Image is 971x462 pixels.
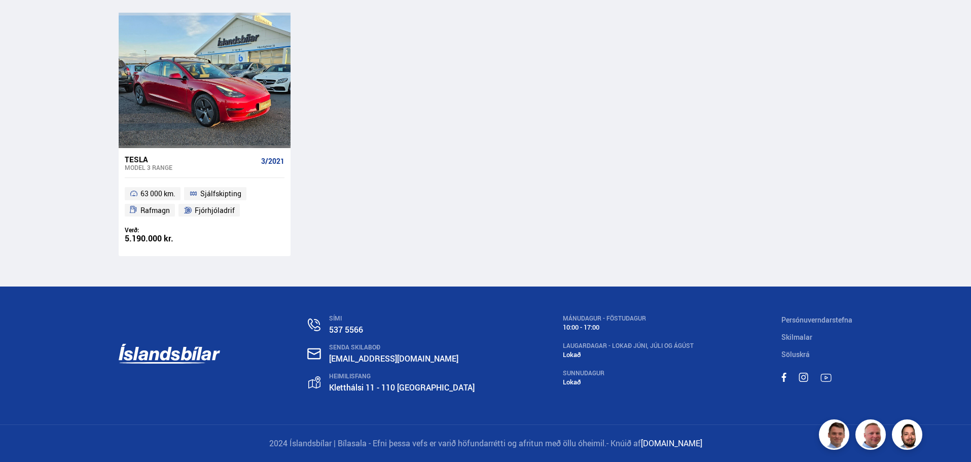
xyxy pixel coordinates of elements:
span: Fjórhjóladrif [195,204,235,217]
p: 2024 Íslandsbílar | Bílasala - Efni þessa vefs er varið höfundarrétti og afritun með öllu óheimil. [119,438,853,449]
button: Open LiveChat chat widget [8,4,39,34]
span: Rafmagn [140,204,170,217]
span: Sjálfskipting [200,188,241,200]
a: 537 5566 [329,324,363,335]
a: Söluskrá [781,349,810,359]
div: Lokað [563,378,694,386]
img: gp4YpyYFnEr45R34.svg [308,376,320,389]
div: SÍMI [329,315,475,322]
img: siFngHWaQ9KaOqBr.png [857,421,887,451]
div: 5.190.000 kr. [125,234,205,243]
div: Lokað [563,351,694,359]
div: MÁNUDAGUR - FÖSTUDAGUR [563,315,694,322]
div: SENDA SKILABOÐ [329,344,475,351]
img: nhp88E3Fdnt1Opn2.png [893,421,924,451]
a: Tesla Model 3 RANGE 3/2021 63 000 km. Sjálfskipting Rafmagn Fjórhjóladrif Verð: 5.190.000 kr. [119,148,291,257]
span: 63 000 km. [140,188,175,200]
div: Tesla [125,155,257,164]
a: Skilmalar [781,332,812,342]
span: 3/2021 [261,157,284,165]
div: Verð: [125,226,205,234]
a: Persónuverndarstefna [781,315,852,325]
a: [EMAIL_ADDRESS][DOMAIN_NAME] [329,353,458,364]
div: 10:00 - 17:00 [563,324,694,331]
a: [DOMAIN_NAME] [641,438,702,449]
a: Kletthálsi 11 - 110 [GEOGRAPHIC_DATA] [329,382,475,393]
img: nHj8e-n-aHgjukTg.svg [307,348,321,360]
img: n0V2lOsqF3l1V2iz.svg [308,318,320,331]
img: FbJEzSuNWCJXmdc-.webp [820,421,851,451]
div: SUNNUDAGUR [563,370,694,377]
div: LAUGARDAGAR - Lokað Júni, Júli og Ágúst [563,342,694,349]
span: - Knúið af [606,438,641,449]
div: Model 3 RANGE [125,164,257,171]
div: HEIMILISFANG [329,373,475,380]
